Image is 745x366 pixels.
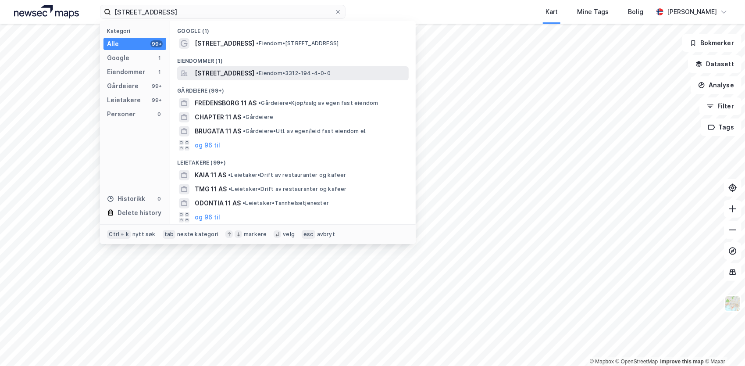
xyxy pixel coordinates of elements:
div: Eiendommer [107,67,145,77]
div: Kart [545,7,558,17]
div: Eiendommer (1) [170,50,416,66]
span: FREDENSBORG 11 AS [195,98,257,108]
span: • [242,200,245,206]
div: markere [244,231,267,238]
a: OpenStreetMap [616,359,658,365]
div: 99+ [150,83,163,90]
span: Gårdeiere • Kjøp/salg av egen fast eiendom [258,100,378,107]
div: velg [283,231,295,238]
span: [STREET_ADDRESS] [195,38,254,49]
button: og 96 til [195,212,220,222]
span: Leietaker • Drift av restauranter og kafeer [228,172,346,179]
button: og 96 til [195,140,220,151]
span: Leietaker • Drift av restauranter og kafeer [228,186,346,193]
div: Personer [107,109,135,119]
img: logo.a4113a55bc3d86da70a041830d287a7e.svg [14,5,79,18]
span: Eiendom • [STREET_ADDRESS] [256,40,339,47]
span: ODONTIA 11 AS [195,198,241,208]
span: • [228,172,231,178]
button: Tags [701,118,741,136]
iframe: Chat Widget [701,324,745,366]
div: Mine Tags [577,7,609,17]
div: 0 [156,195,163,202]
span: BRUGATA 11 AS [195,126,241,136]
a: Mapbox [590,359,614,365]
div: tab [163,230,176,239]
div: neste kategori [177,231,218,238]
div: Gårdeiere (99+) [170,80,416,96]
span: Gårdeiere • Utl. av egen/leid fast eiendom el. [243,128,367,135]
span: • [228,186,231,192]
div: Alle [107,39,119,49]
div: Historikk [107,194,145,204]
div: Leietakere [107,95,141,105]
div: 1 [156,68,163,75]
div: Bolig [628,7,643,17]
div: Google (1) [170,21,416,36]
span: TMG 11 AS [195,184,227,194]
a: Improve this map [660,359,704,365]
div: avbryt [317,231,335,238]
button: Bokmerker [682,34,741,52]
span: Leietaker • Tannhelsetjenester [242,200,329,207]
span: Eiendom • 3312-194-4-0-0 [256,70,331,77]
span: • [243,128,246,134]
div: esc [302,230,315,239]
div: [PERSON_NAME] [667,7,717,17]
div: 99+ [150,97,163,104]
div: Kontrollprogram for chat [701,324,745,366]
span: [STREET_ADDRESS] [195,68,254,79]
div: 0 [156,111,163,118]
div: Leietakere (99+) [170,152,416,168]
div: Ctrl + k [107,230,131,239]
div: Delete history [118,208,161,218]
img: Z [724,295,741,312]
div: Google [107,53,129,63]
div: nytt søk [132,231,156,238]
span: KAIA 11 AS [195,170,226,180]
span: • [258,100,261,106]
button: Datasett [688,55,741,73]
div: 99+ [150,40,163,47]
span: • [256,70,259,76]
span: Gårdeiere [243,114,273,121]
span: • [243,114,246,120]
span: • [256,40,259,47]
button: Filter [699,97,741,115]
span: CHAPTER 11 AS [195,112,241,122]
input: Søk på adresse, matrikkel, gårdeiere, leietakere eller personer [111,5,335,18]
div: Gårdeiere [107,81,139,91]
button: Analyse [691,76,741,94]
div: 1 [156,54,163,61]
div: Kategori [107,28,166,34]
